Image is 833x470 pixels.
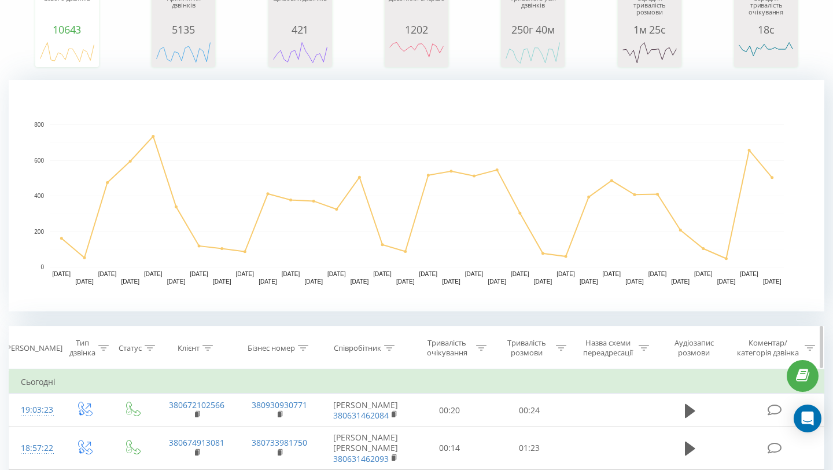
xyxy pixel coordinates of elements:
text: [DATE] [98,271,117,277]
text: [DATE] [740,271,758,277]
svg: A chart. [621,35,679,70]
div: Коментар/категорія дзвінка [734,338,802,358]
text: [DATE] [465,271,484,277]
text: [DATE] [282,271,300,277]
td: [PERSON_NAME] [PERSON_NAME] [321,427,410,470]
text: [DATE] [304,278,323,285]
text: [DATE] [419,271,438,277]
svg: A chart. [504,35,562,70]
div: Співробітник [334,343,381,353]
div: 1202 [388,24,445,35]
text: [DATE] [351,278,369,285]
text: [DATE] [671,278,690,285]
text: [DATE] [236,271,255,277]
div: Тип дзвінка [69,338,95,358]
div: Open Intercom Messenger [794,405,821,432]
text: [DATE] [556,271,575,277]
div: Назва схеми переадресації [580,338,636,358]
text: [DATE] [373,271,392,277]
text: 0 [40,264,44,270]
text: [DATE] [763,278,782,285]
text: 800 [34,122,44,128]
text: [DATE] [694,271,713,277]
div: 250г 40м [504,24,562,35]
text: 600 [34,157,44,164]
text: [DATE] [121,278,139,285]
svg: A chart. [388,35,445,70]
text: [DATE] [190,271,208,277]
text: [DATE] [167,278,186,285]
svg: A chart. [271,35,329,70]
td: 00:20 [410,394,490,427]
svg: A chart. [154,35,212,70]
text: [DATE] [53,271,71,277]
td: 00:24 [489,394,569,427]
text: [DATE] [603,271,621,277]
text: [DATE] [534,278,552,285]
div: Тривалість розмови [500,338,553,358]
text: [DATE] [511,271,529,277]
div: 19:03:23 [21,399,49,421]
div: 18:57:22 [21,437,49,460]
text: [DATE] [488,278,506,285]
text: [DATE] [327,271,346,277]
a: 380674913081 [169,437,224,448]
td: 00:14 [410,427,490,470]
td: Сьогодні [9,370,824,394]
a: 380672102566 [169,399,224,410]
text: [DATE] [259,278,277,285]
text: [DATE] [580,278,598,285]
text: [DATE] [75,278,94,285]
div: Бізнес номер [248,343,295,353]
div: 1м 25с [621,24,679,35]
svg: A chart. [737,35,795,70]
div: [PERSON_NAME] [4,343,62,353]
div: Статус [119,343,142,353]
text: 400 [34,193,44,199]
text: [DATE] [213,278,231,285]
text: [DATE] [396,278,415,285]
a: 380733981750 [252,437,307,448]
text: [DATE] [625,278,644,285]
text: [DATE] [442,278,460,285]
a: 380631462084 [333,410,389,421]
td: [PERSON_NAME] [321,394,410,427]
td: 01:23 [489,427,569,470]
svg: A chart. [9,80,824,311]
div: Аудіозапис розмови [662,338,725,358]
div: Клієнт [178,343,200,353]
a: 380631462093 [333,453,389,464]
text: [DATE] [144,271,163,277]
div: 421 [271,24,329,35]
div: 5135 [154,24,212,35]
text: 200 [34,229,44,235]
div: 18с [737,24,795,35]
svg: A chart. [38,35,96,70]
div: 10643 [38,24,96,35]
a: 380930930771 [252,399,307,410]
div: Тривалість очікування [421,338,474,358]
text: [DATE] [648,271,667,277]
text: [DATE] [717,278,736,285]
